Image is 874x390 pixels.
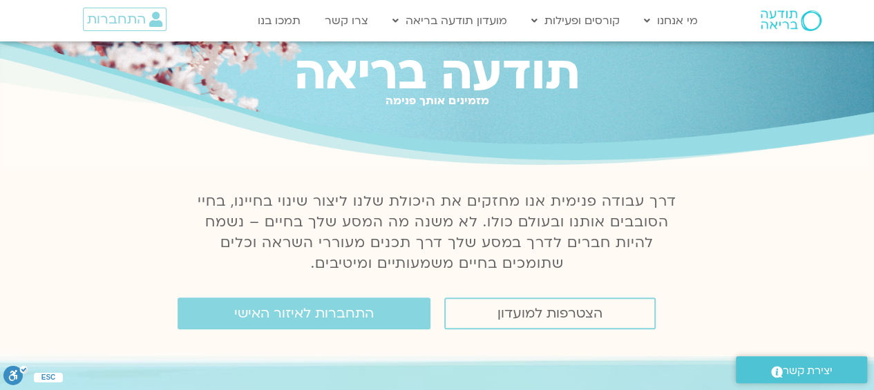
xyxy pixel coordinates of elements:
a: תמכו בנו [251,8,307,34]
p: דרך עבודה פנימית אנו מחזקים את היכולת שלנו ליצור שינוי בחיינו, בחיי הסובבים אותנו ובעולם כולו. לא... [190,191,685,274]
a: צרו קשר [318,8,375,34]
img: תודעה בריאה [761,10,821,31]
span: יצירת קשר [783,362,833,380]
span: התחברות לאיזור האישי [234,306,374,321]
span: הצטרפות למועדון [497,306,602,321]
a: מי אנחנו [637,8,705,34]
a: יצירת קשר [736,356,867,383]
a: קורסים ופעילות [524,8,627,34]
span: התחברות [87,12,146,27]
a: מועדון תודעה בריאה [386,8,514,34]
a: התחברות [83,8,167,31]
a: הצטרפות למועדון [444,298,656,329]
a: התחברות לאיזור האישי [178,298,430,329]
